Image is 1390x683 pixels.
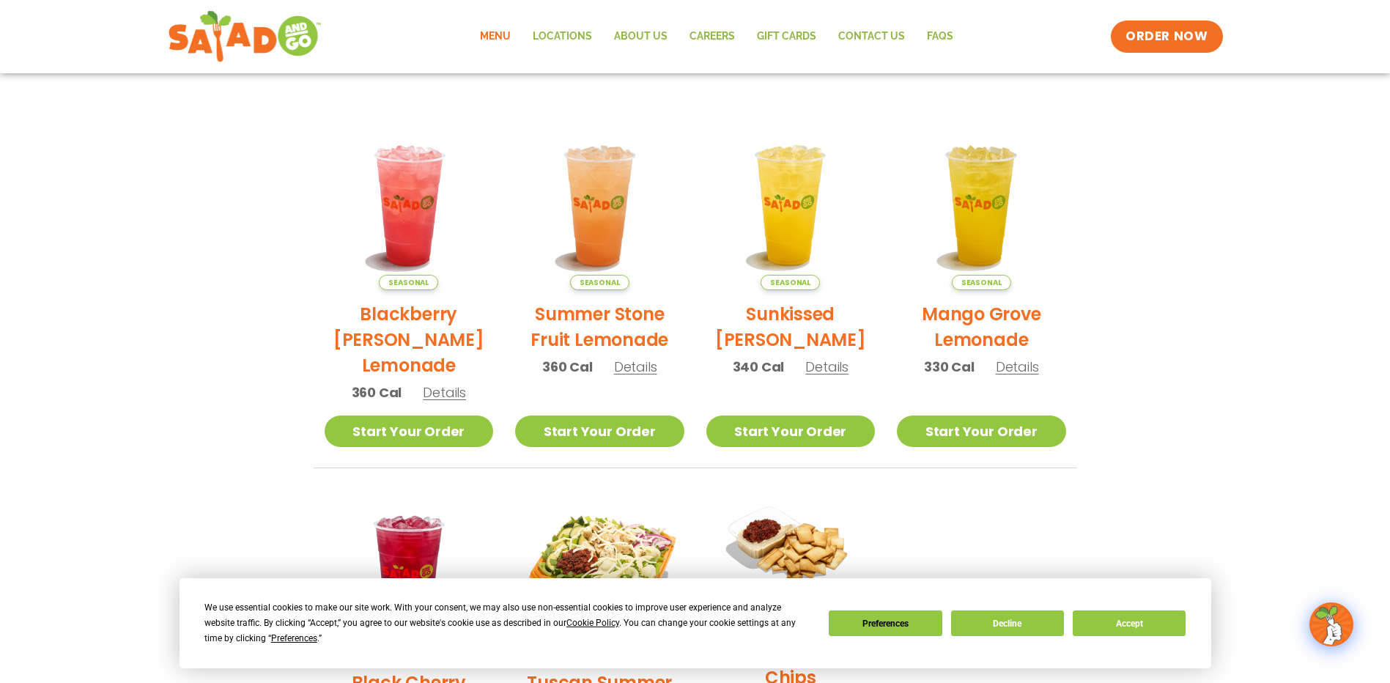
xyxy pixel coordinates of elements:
[897,121,1066,290] img: Product photo for Mango Grove Lemonade
[379,275,438,290] span: Seasonal
[746,20,827,53] a: GIFT CARDS
[522,20,603,53] a: Locations
[1073,610,1186,636] button: Accept
[352,383,402,402] span: 360 Cal
[1111,21,1222,53] a: ORDER NOW
[733,357,785,377] span: 340 Cal
[951,610,1064,636] button: Decline
[1311,604,1352,645] img: wpChatIcon
[469,20,522,53] a: Menu
[827,20,916,53] a: Contact Us
[325,121,494,290] img: Product photo for Blackberry Bramble Lemonade
[325,490,494,660] img: Product photo for Black Cherry Orchard Lemonade
[761,275,820,290] span: Seasonal
[515,121,684,290] img: Product photo for Summer Stone Fruit Lemonade
[271,633,317,643] span: Preferences
[603,20,679,53] a: About Us
[706,121,876,290] img: Product photo for Sunkissed Yuzu Lemonade
[515,416,684,447] a: Start Your Order
[469,20,964,53] nav: Menu
[916,20,964,53] a: FAQs
[924,357,975,377] span: 330 Cal
[805,358,849,376] span: Details
[897,301,1066,352] h2: Mango Grove Lemonade
[325,416,494,447] a: Start Your Order
[829,610,942,636] button: Preferences
[897,416,1066,447] a: Start Your Order
[679,20,746,53] a: Careers
[515,490,684,660] img: Product photo for Tuscan Summer Salad
[706,301,876,352] h2: Sunkissed [PERSON_NAME]
[706,416,876,447] a: Start Your Order
[570,275,629,290] span: Seasonal
[204,600,811,646] div: We use essential cookies to make our site work. With your consent, we may also use non-essential ...
[325,301,494,378] h2: Blackberry [PERSON_NAME] Lemonade
[614,358,657,376] span: Details
[180,578,1211,668] div: Cookie Consent Prompt
[423,383,466,402] span: Details
[515,301,684,352] h2: Summer Stone Fruit Lemonade
[1125,28,1208,45] span: ORDER NOW
[952,275,1011,290] span: Seasonal
[168,7,322,66] img: new-SAG-logo-768×292
[542,357,593,377] span: 360 Cal
[566,618,619,628] span: Cookie Policy
[996,358,1039,376] span: Details
[706,490,876,603] img: Product photo for Sundried Tomato Hummus & Pita Chips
